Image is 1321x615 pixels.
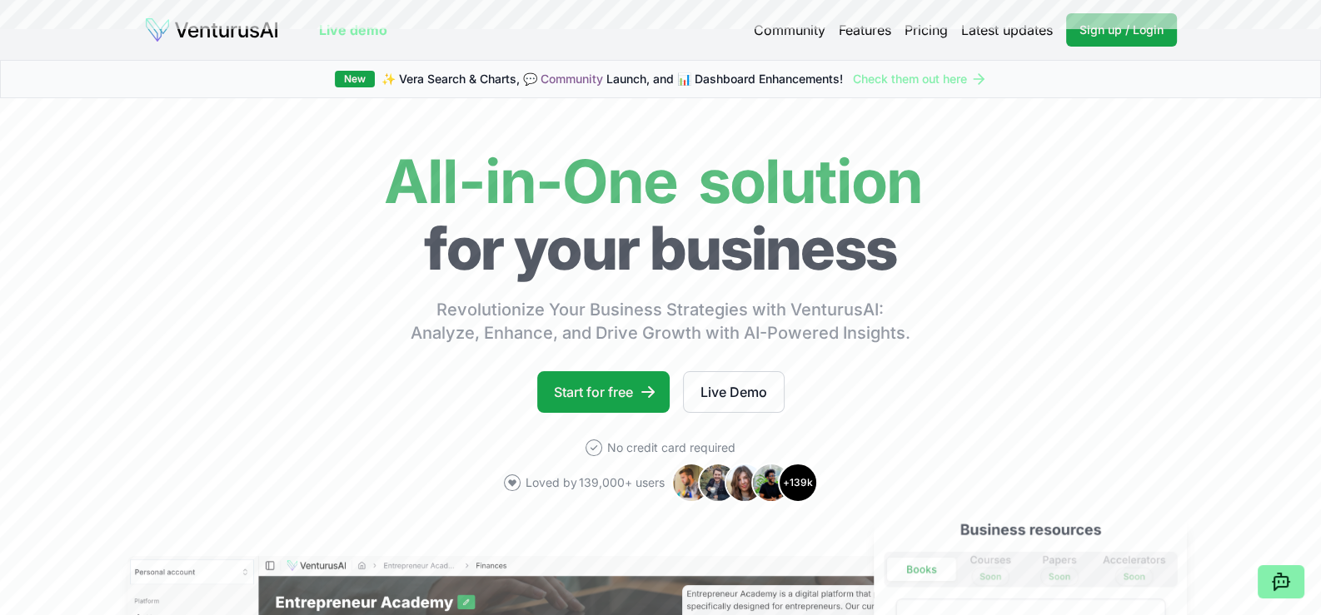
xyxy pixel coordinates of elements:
img: Avatar 3 [725,463,765,503]
a: Latest updates [961,20,1053,40]
a: Live demo [319,20,387,40]
a: Live Demo [683,371,785,413]
img: logo [144,17,279,43]
a: Pricing [905,20,948,40]
a: Sign up / Login [1066,13,1177,47]
a: Check them out here [853,71,987,87]
img: Avatar 4 [751,463,791,503]
span: ✨ Vera Search & Charts, 💬 Launch, and 📊 Dashboard Enhancements! [381,71,843,87]
img: Avatar 1 [671,463,711,503]
span: Sign up / Login [1079,22,1164,38]
img: Avatar 2 [698,463,738,503]
a: Start for free [537,371,670,413]
a: Features [839,20,891,40]
a: Community [754,20,825,40]
div: New [335,71,375,87]
a: Community [541,72,603,86]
